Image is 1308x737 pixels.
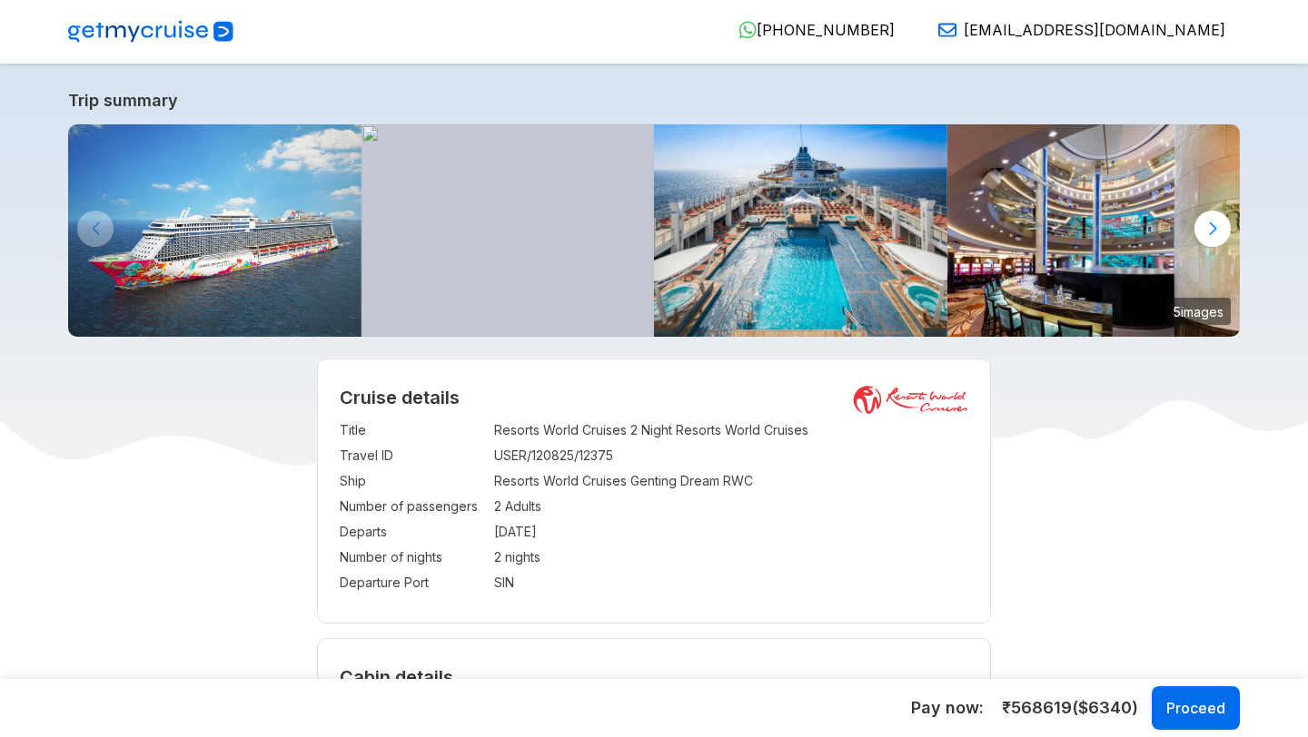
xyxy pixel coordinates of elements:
[1152,686,1240,730] button: Proceed
[485,545,494,570] td: :
[1002,696,1138,720] span: ₹ 568619 ($ 6340 )
[654,124,947,337] img: Main-Pool-800x533.jpg
[68,91,1240,110] a: Trip summary
[494,443,969,468] td: USER/120825/12375
[485,519,494,545] td: :
[911,697,984,719] h5: Pay now:
[340,519,485,545] td: Departs
[340,494,485,519] td: Number of passengers
[947,124,1241,337] img: 4.jpg
[340,545,485,570] td: Number of nights
[485,570,494,595] td: :
[340,666,969,688] h4: Cabin details
[494,570,969,595] td: SIN
[757,21,895,39] span: [PHONE_NUMBER]
[485,494,494,519] td: :
[340,468,485,494] td: Ship
[494,545,969,570] td: 2 nights
[340,418,485,443] td: Title
[340,387,969,408] h2: Cruise details
[964,21,1225,39] span: [EMAIL_ADDRESS][DOMAIN_NAME]
[724,21,895,39] a: [PHONE_NUMBER]
[1166,298,1231,325] small: 5 images
[485,443,494,468] td: :
[494,418,969,443] td: Resorts World Cruises 2 Night Resorts World Cruises
[494,468,969,494] td: Resorts World Cruises Genting Dream RWC
[494,519,969,545] td: [DATE]
[485,418,494,443] td: :
[485,468,494,494] td: :
[738,21,757,39] img: WhatsApp
[68,124,362,337] img: GentingDreambyResortsWorldCruises-KlookIndia.jpg
[924,21,1225,39] a: [EMAIL_ADDRESS][DOMAIN_NAME]
[938,21,956,39] img: Email
[494,494,969,519] td: 2 Adults
[340,570,485,595] td: Departure Port
[362,124,655,337] img: pool.jpg
[340,443,485,468] td: Travel ID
